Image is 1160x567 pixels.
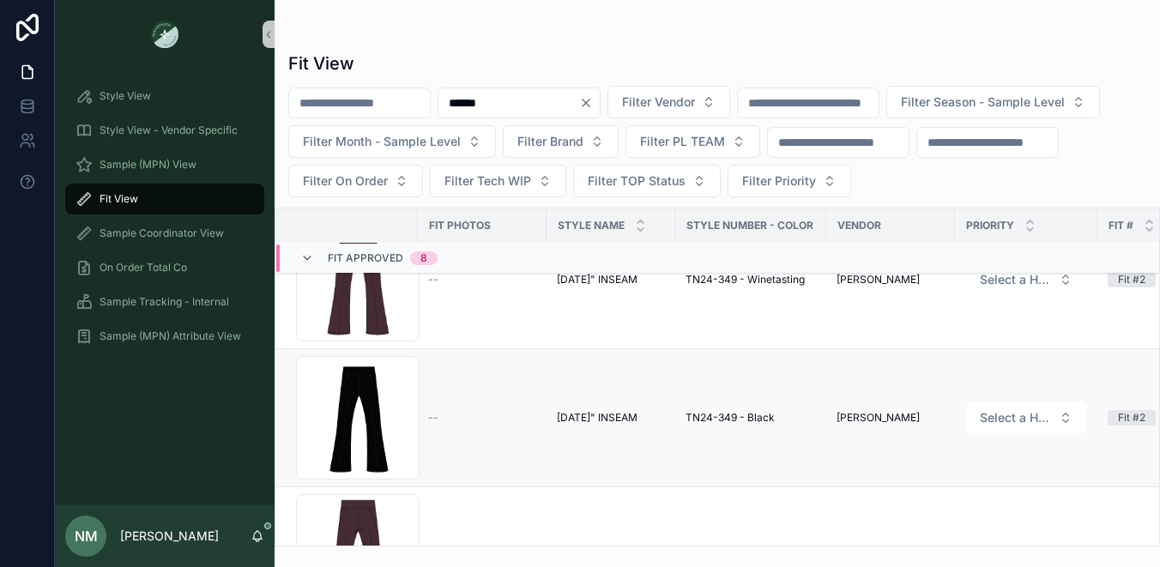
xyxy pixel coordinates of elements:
[75,526,98,546] span: NM
[966,402,1086,433] button: Select Button
[100,261,187,274] span: On Order Total Co
[588,172,686,190] span: Filter TOP Status
[328,251,403,265] span: Fit Approved
[1118,410,1145,425] div: Fit #2
[430,165,566,197] button: Select Button
[622,93,695,111] span: Filter Vendor
[428,411,536,425] a: --
[65,184,264,214] a: Fit View
[420,251,427,265] div: 8
[557,273,637,287] span: [DATE]" INSEAM
[901,93,1065,111] span: Filter Season - Sample Level
[288,51,354,75] h1: Fit View
[1109,219,1133,232] span: Fit #
[65,321,264,352] a: Sample (MPN) Attribute View
[837,273,920,287] span: [PERSON_NAME]
[428,273,438,287] span: --
[837,411,920,425] span: [PERSON_NAME]
[557,411,637,425] span: [DATE]" INSEAM
[557,411,665,425] a: [DATE]" INSEAM
[428,411,438,425] span: --
[640,133,725,150] span: Filter PL TEAM
[65,149,264,180] a: Sample (MPN) View
[428,273,536,287] a: --
[837,411,945,425] a: [PERSON_NAME]
[100,329,241,343] span: Sample (MPN) Attribute View
[980,409,1052,426] span: Select a HP FIT LEVEL
[837,219,881,232] span: Vendor
[965,401,1087,434] a: Select Button
[742,172,816,190] span: Filter Priority
[55,69,275,374] div: scrollable content
[558,219,625,232] span: STYLE NAME
[100,226,224,240] span: Sample Coordinator View
[303,172,388,190] span: Filter On Order
[288,125,496,158] button: Select Button
[444,172,531,190] span: Filter Tech WIP
[579,96,600,110] button: Clear
[573,165,721,197] button: Select Button
[980,271,1052,288] span: Select a HP FIT LEVEL
[100,295,229,309] span: Sample Tracking - Internal
[517,133,583,150] span: Filter Brand
[686,411,816,425] a: TN24-349 - Black
[65,218,264,249] a: Sample Coordinator View
[303,133,461,150] span: Filter Month - Sample Level
[728,165,851,197] button: Select Button
[100,158,196,172] span: Sample (MPN) View
[966,219,1014,232] span: PRIORITY
[965,263,1087,296] a: Select Button
[1118,272,1145,287] div: Fit #2
[65,81,264,112] a: Style View
[625,125,760,158] button: Select Button
[503,125,619,158] button: Select Button
[966,264,1086,295] button: Select Button
[65,252,264,283] a: On Order Total Co
[151,21,178,48] img: App logo
[120,528,219,545] p: [PERSON_NAME]
[100,192,138,206] span: Fit View
[65,287,264,317] a: Sample Tracking - Internal
[429,219,491,232] span: Fit Photos
[686,219,813,232] span: Style Number - Color
[65,115,264,146] a: Style View - Vendor Specific
[100,124,238,137] span: Style View - Vendor Specific
[686,273,816,287] a: TN24-349 - Winetasting
[607,86,730,118] button: Select Button
[686,411,775,425] span: TN24-349 - Black
[100,89,151,103] span: Style View
[686,273,805,287] span: TN24-349 - Winetasting
[886,86,1100,118] button: Select Button
[557,273,665,287] a: [DATE]" INSEAM
[288,165,423,197] button: Select Button
[837,273,945,287] a: [PERSON_NAME]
